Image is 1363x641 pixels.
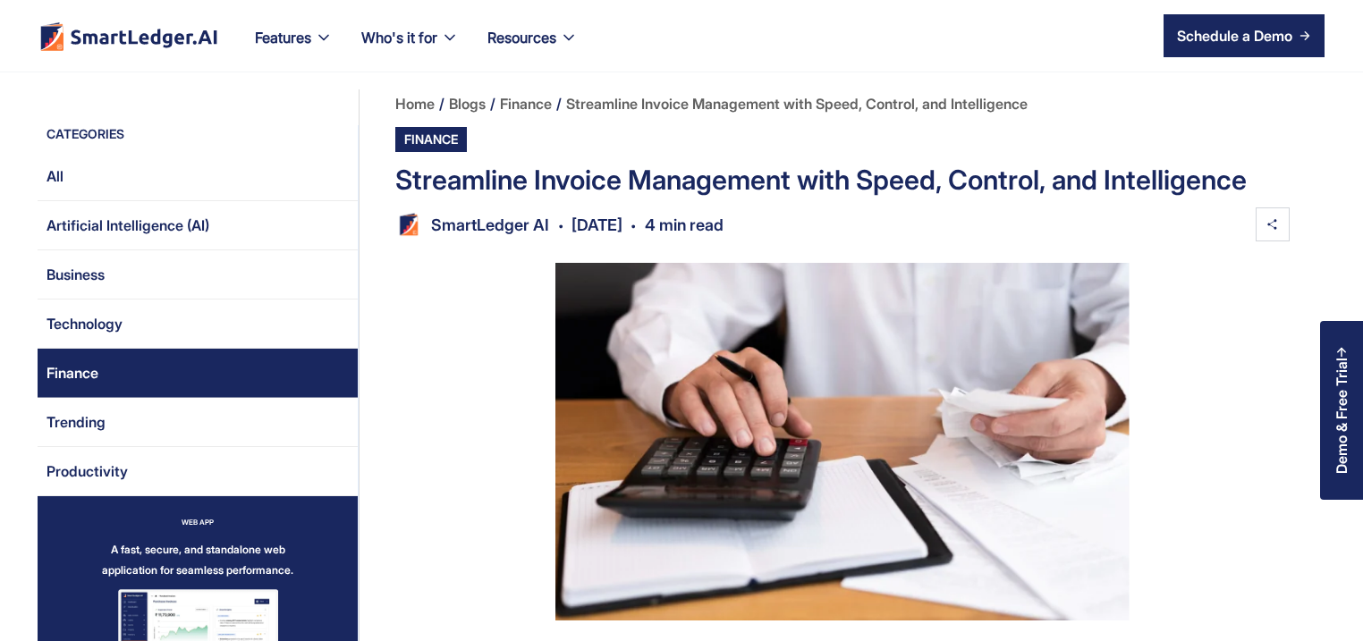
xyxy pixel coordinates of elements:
[241,25,347,72] div: Features
[102,539,293,580] div: A fast, secure, and standalone web application for seamless performance.
[255,25,311,50] div: Features
[500,89,552,118] a: Finance
[636,214,732,236] div: 4 min read
[47,260,105,289] div: Business
[449,89,486,118] a: Blogs
[38,299,358,349] a: Technology
[38,398,358,447] a: Trending
[38,250,358,299] a: Business
[47,211,209,240] div: Artificial Intelligence (AI)
[38,152,358,201] a: All
[47,162,63,190] div: All
[395,161,1290,198] div: Streamline Invoice Management with Speed, Control, and Intelligence
[38,125,358,152] div: CATEGORIES
[47,408,106,436] div: Trending
[1300,30,1310,41] img: arrow right icon
[566,89,1028,118] a: Streamline Invoice Management with Speed, Control, and Intelligence
[473,25,592,72] div: Resources
[47,358,98,387] div: Finance
[395,127,717,152] a: Finance
[422,214,558,236] div: SmartLedger AI
[631,207,636,241] div: .
[395,89,435,118] a: Home
[1177,25,1292,46] div: Schedule a Demo
[490,89,495,118] div: /
[347,25,473,72] div: Who's it for
[47,309,123,338] div: Technology
[1164,14,1325,57] a: Schedule a Demo
[395,127,467,152] div: Finance
[38,201,358,250] a: Artificial Intelligence (AI)
[439,89,444,118] div: /
[361,25,437,50] div: Who's it for
[38,21,219,51] a: home
[182,514,214,530] div: WEB APP
[487,25,556,50] div: Resources
[38,349,358,398] a: Finance
[558,207,563,241] div: .
[1333,358,1350,474] div: Demo & Free Trial
[47,457,128,485] div: Productivity
[563,214,631,236] div: [DATE]
[38,21,219,51] img: footer logo
[38,447,358,496] a: Productivity
[556,89,562,118] div: /
[1256,207,1290,241] img: share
